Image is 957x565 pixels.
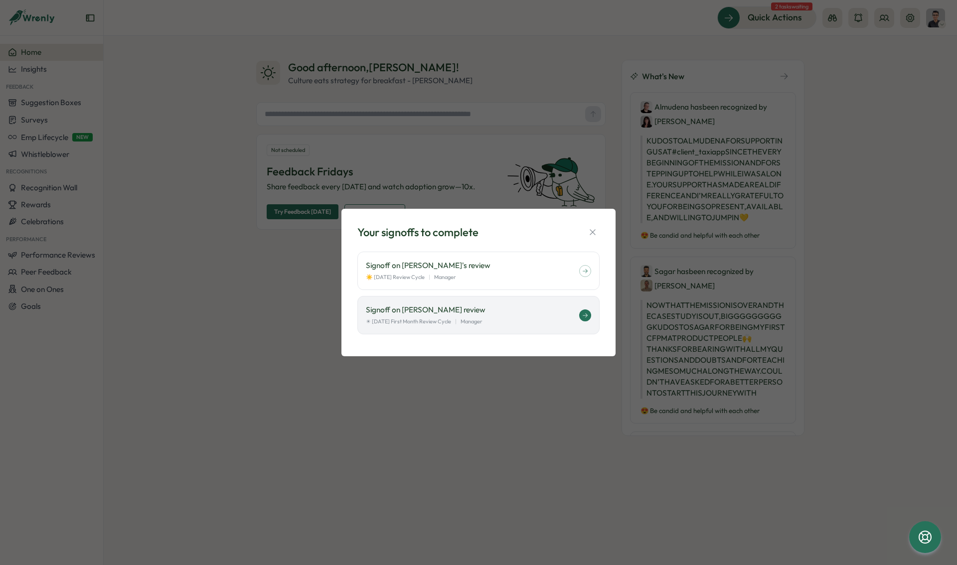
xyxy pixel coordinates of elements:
p: Manager [461,317,482,326]
p: Manager [434,273,456,282]
p: Signoff on [PERSON_NAME]'s review [366,260,579,271]
a: Signoff on [PERSON_NAME] review☀ [DATE] First Month Review Cycle|Manager [357,296,600,334]
p: Signoff on [PERSON_NAME] review [366,304,579,315]
p: | [455,317,457,326]
a: Signoff on [PERSON_NAME]'s review☀️ [DATE] Review Cycle|Manager [357,252,600,290]
p: ☀️ [DATE] Review Cycle [366,273,425,282]
p: ☀ [DATE] First Month Review Cycle [366,317,451,326]
div: Your signoffs to complete [357,225,478,240]
p: | [429,273,430,282]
